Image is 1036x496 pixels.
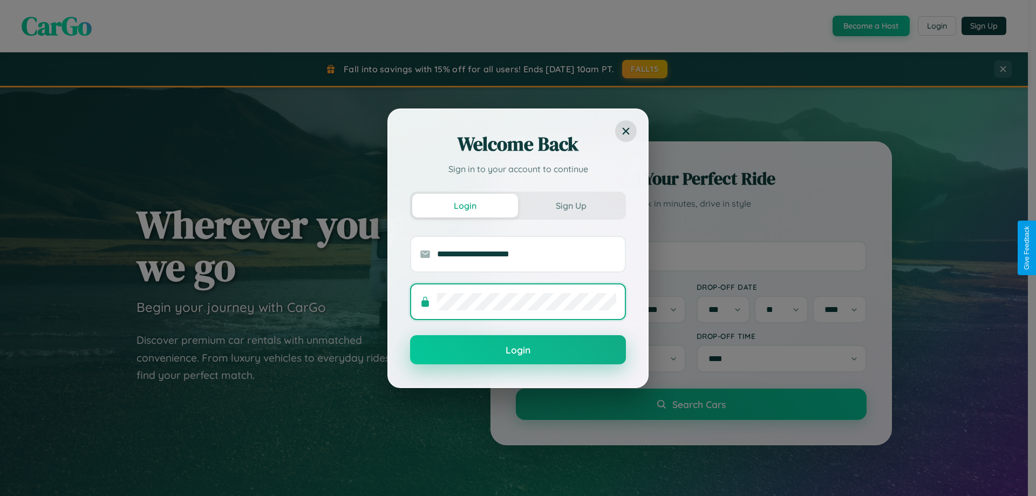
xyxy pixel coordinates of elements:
button: Login [410,335,626,364]
div: Give Feedback [1023,226,1031,270]
button: Login [412,194,518,218]
p: Sign in to your account to continue [410,162,626,175]
h2: Welcome Back [410,131,626,157]
button: Sign Up [518,194,624,218]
